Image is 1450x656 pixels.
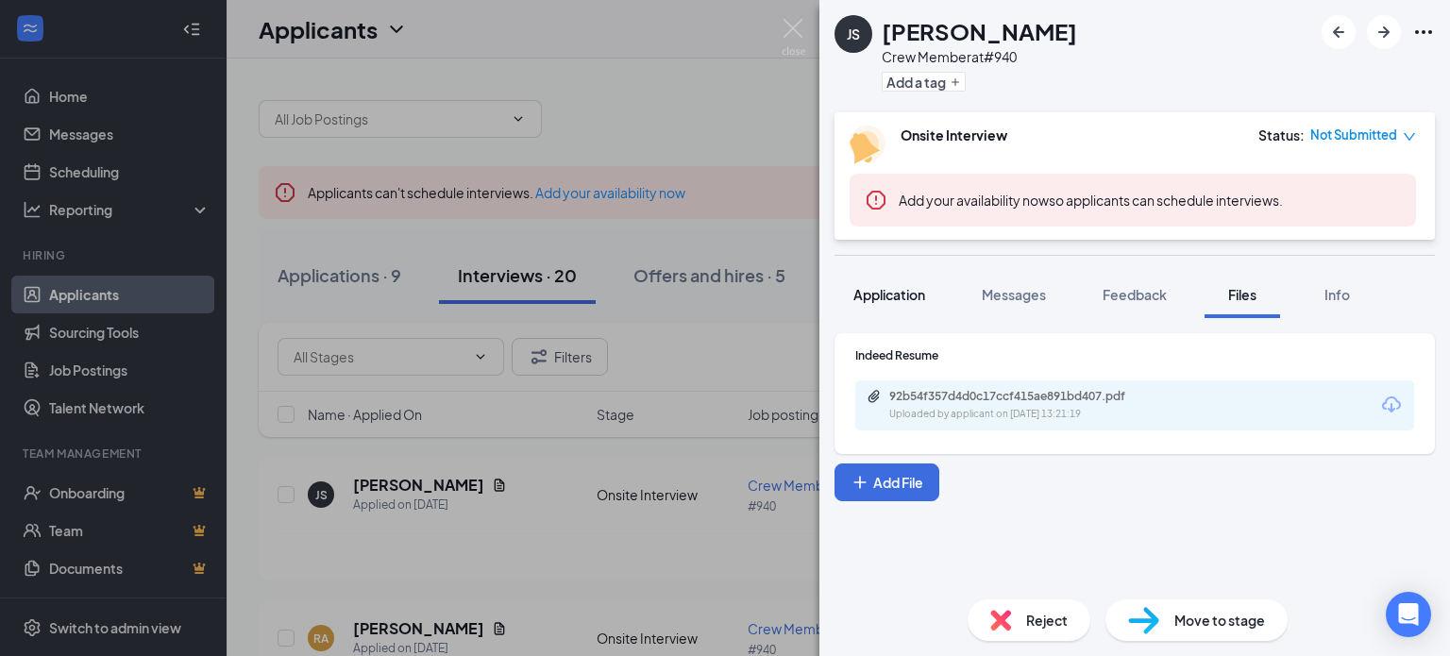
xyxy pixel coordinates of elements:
[950,76,961,88] svg: Plus
[982,286,1046,303] span: Messages
[1327,21,1350,43] svg: ArrowLeftNew
[851,473,869,492] svg: Plus
[1324,286,1350,303] span: Info
[1373,21,1395,43] svg: ArrowRight
[882,72,966,92] button: PlusAdd a tag
[889,407,1172,422] div: Uploaded by applicant on [DATE] 13:21:19
[889,389,1154,404] div: 92b54f357d4d0c17ccf415ae891bd407.pdf
[855,347,1414,363] div: Indeed Resume
[867,389,882,404] svg: Paperclip
[1258,126,1305,144] div: Status :
[1380,394,1403,416] svg: Download
[901,126,1007,143] b: Onsite Interview
[1322,15,1356,49] button: ArrowLeftNew
[853,286,925,303] span: Application
[1386,592,1431,637] div: Open Intercom Messenger
[1310,126,1397,144] span: Not Submitted
[1412,21,1435,43] svg: Ellipses
[1403,130,1416,143] span: down
[899,192,1283,209] span: so applicants can schedule interviews.
[1228,286,1256,303] span: Files
[882,47,1077,66] div: Crew Member at #940
[1367,15,1401,49] button: ArrowRight
[1103,286,1167,303] span: Feedback
[882,15,1077,47] h1: [PERSON_NAME]
[1026,610,1068,631] span: Reject
[899,191,1049,210] button: Add your availability now
[847,25,860,43] div: JS
[1174,610,1265,631] span: Move to stage
[867,389,1172,422] a: Paperclip92b54f357d4d0c17ccf415ae891bd407.pdfUploaded by applicant on [DATE] 13:21:19
[865,189,887,211] svg: Error
[835,463,939,501] button: Add FilePlus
